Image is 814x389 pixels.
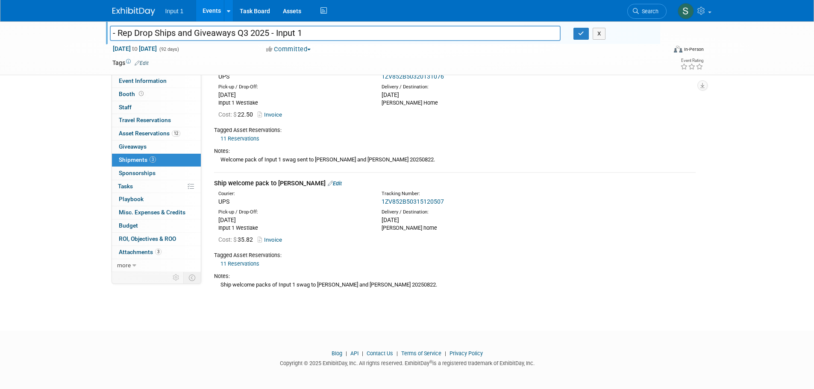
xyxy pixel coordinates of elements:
span: Cost: $ [218,111,238,118]
a: Invoice [258,111,285,118]
span: 3 [150,156,156,163]
span: 35.82 [218,236,256,243]
span: Cost: $ [218,236,238,243]
a: Edit [328,180,342,187]
td: Tags [112,58,149,67]
a: 11 Reservations [220,135,259,142]
td: Personalize Event Tab Strip [169,272,184,283]
a: Attachments3 [112,246,201,259]
span: | [344,350,349,357]
a: Misc. Expenses & Credits [112,206,201,219]
div: Pick-up / Drop-Off: [218,209,369,216]
span: Budget [119,222,138,229]
a: 1ZV852B50315120507 [382,198,444,205]
span: Giveaways [119,143,147,150]
div: Tagged Asset Reservations: [214,126,696,134]
span: | [360,350,365,357]
button: Committed [263,45,314,54]
a: Giveaways [112,140,201,153]
img: Susan Stout [678,3,694,19]
span: 22.50 [218,111,256,118]
a: Asset Reservations12 [112,127,201,140]
span: [DATE] [DATE] [112,45,157,53]
div: [DATE] [382,216,532,224]
span: ROI, Objectives & ROO [119,235,176,242]
a: Staff [112,101,201,114]
span: Travel Reservations [119,117,171,123]
span: Asset Reservations [119,130,180,137]
div: Courier: [218,190,369,197]
a: Terms of Service [401,350,441,357]
a: 1ZV852B50320131076 [382,73,444,80]
img: ExhibitDay [112,7,155,16]
a: Event Information [112,75,201,88]
span: Search [639,8,658,15]
a: API [350,350,359,357]
span: Event Information [119,77,167,84]
button: X [593,28,606,40]
a: Contact Us [367,350,393,357]
span: Booth [119,91,145,97]
div: Input 1 Westlake [218,99,369,107]
div: Tracking Number: [382,190,573,197]
a: Search [627,4,667,19]
span: (92 days) [159,47,179,52]
span: | [443,350,448,357]
a: Tasks [112,180,201,193]
a: more [112,259,201,272]
span: 3 [155,249,162,255]
div: Notes: [214,272,696,280]
div: Ship welcome pack to [PERSON_NAME] [214,179,696,188]
a: Blog [332,350,342,357]
a: Privacy Policy [450,350,483,357]
div: UPS [218,72,369,81]
span: 12 [172,130,180,137]
a: Edit [135,60,149,66]
a: Travel Reservations [112,114,201,127]
span: | [394,350,400,357]
a: Sponsorships [112,167,201,180]
a: Playbook [112,193,201,206]
div: Event Format [616,44,704,57]
span: Sponsorships [119,170,156,176]
span: Tasks [118,183,133,190]
span: Shipments [119,156,156,163]
div: Ship welcome packs of Input 1 swag to [PERSON_NAME] and [PERSON_NAME] 20250822. [214,280,696,289]
a: Budget [112,219,201,232]
div: Welcome pack of Input 1 swag sent to [PERSON_NAME] and [PERSON_NAME] 20250822. [214,155,696,164]
span: Playbook [119,196,144,202]
span: Staff [119,104,132,111]
div: [DATE] [218,216,369,224]
a: 11 Reservations [220,260,259,267]
div: Delivery / Destination: [382,209,532,216]
div: [PERSON_NAME] home [382,224,532,232]
a: Shipments3 [112,154,201,167]
div: Notes: [214,147,696,155]
span: Misc. Expenses & Credits [119,209,185,216]
span: Booth not reserved yet [137,91,145,97]
span: Attachments [119,249,162,255]
span: more [117,262,131,269]
span: Input 1 [165,8,184,15]
div: Input 1 Westlake [218,224,369,232]
div: Tagged Asset Reservations: [214,252,696,259]
a: Booth [112,88,201,101]
div: Pick-up / Drop-Off: [218,84,369,91]
div: In-Person [684,46,704,53]
div: UPS [218,197,369,206]
sup: ® [429,360,432,364]
div: [DATE] [218,91,369,99]
div: [DATE] [382,91,532,99]
td: Toggle Event Tabs [183,272,201,283]
div: [PERSON_NAME] Home [382,99,532,107]
a: ROI, Objectives & ROO [112,233,201,246]
div: Event Rating [680,58,703,63]
span: to [131,45,139,52]
a: Invoice [258,237,285,243]
img: Format-Inperson.png [674,46,682,53]
div: Delivery / Destination: [382,84,532,91]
